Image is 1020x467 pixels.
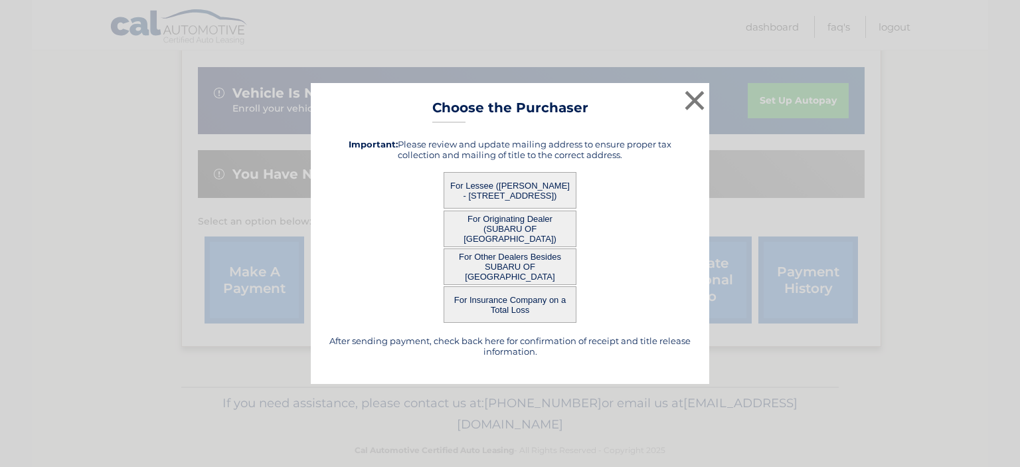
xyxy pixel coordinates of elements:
h3: Choose the Purchaser [432,100,588,123]
button: × [681,87,708,114]
h5: After sending payment, check back here for confirmation of receipt and title release information. [327,335,693,357]
button: For Other Dealers Besides SUBARU OF [GEOGRAPHIC_DATA] [444,248,576,285]
strong: Important: [349,139,398,149]
button: For Originating Dealer (SUBARU OF [GEOGRAPHIC_DATA]) [444,211,576,247]
h5: Please review and update mailing address to ensure proper tax collection and mailing of title to ... [327,139,693,160]
button: For Lessee ([PERSON_NAME] - [STREET_ADDRESS]) [444,172,576,209]
button: For Insurance Company on a Total Loss [444,286,576,323]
